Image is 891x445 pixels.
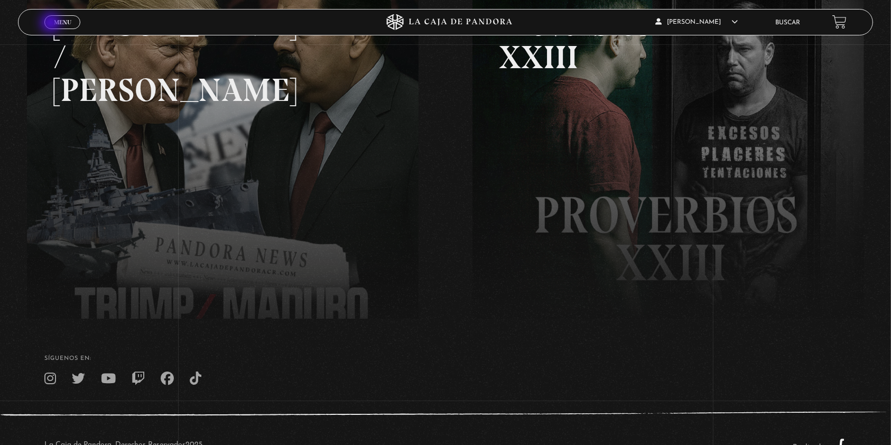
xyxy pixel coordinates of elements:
h4: SÍguenos en: [44,356,846,361]
a: Buscar [776,20,801,26]
span: Cerrar [50,28,75,35]
span: Menu [54,19,71,25]
a: View your shopping cart [832,15,847,29]
span: [PERSON_NAME] [655,19,738,25]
